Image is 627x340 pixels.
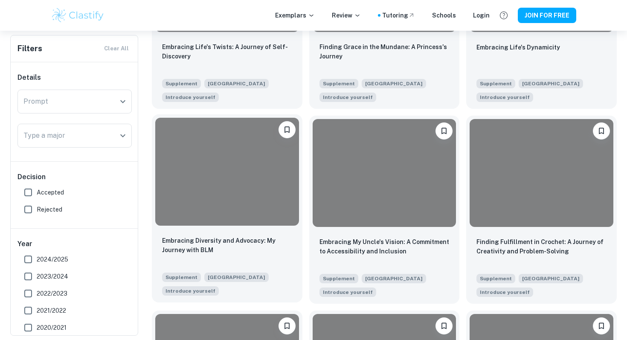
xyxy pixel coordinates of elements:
[37,255,68,264] span: 2024/2025
[309,116,460,303] a: Please log in to bookmark exemplarsEmbracing My Uncle's Vision: A Commitment to Accessibility and...
[435,122,453,139] button: Please log in to bookmark exemplars
[593,317,610,334] button: Please log in to bookmark exemplars
[362,274,426,283] span: [GEOGRAPHIC_DATA]
[37,323,67,332] span: 2020/2021
[518,8,576,23] button: JOIN FOR FREE
[37,272,68,281] span: 2023/2024
[496,8,511,23] button: Help and Feedback
[476,43,560,52] p: Embracing Life's Dynamicity
[204,79,269,88] span: [GEOGRAPHIC_DATA]
[17,43,42,55] h6: Filters
[279,121,296,138] button: Please log in to bookmark exemplars
[476,92,533,102] span: “Be yourself,” Oscar Wilde advised. “Everyone else is taken.” Introduce yourself in 200-250 words.
[117,96,129,108] button: Open
[466,116,617,303] a: Please log in to bookmark exemplarsFinding Fulfillment in Crochet: A Journey of Creativity and Pr...
[476,274,515,283] span: Supplement
[152,116,302,303] a: Please log in to bookmark exemplarsEmbracing Diversity and Advocacy: My Journey with BLMSupplemen...
[165,93,215,101] span: Introduce yourself
[435,317,453,334] button: Please log in to bookmark exemplars
[319,92,376,102] span: "Be yourself," Oscar Wilde advised. "Everyone else is taken." Introduce yourself.
[319,237,450,256] p: Embracing My Uncle's Vision: A Commitment to Accessibility and Inclusion
[432,11,456,20] a: Schools
[593,122,610,139] button: Please log in to bookmark exemplars
[204,273,269,282] span: [GEOGRAPHIC_DATA]
[476,287,533,297] span: “Be yourself,” Oscar Wilde advised. “Everyone else is taken.” Introduce yourself in 200-250 words.
[519,79,583,88] span: [GEOGRAPHIC_DATA]
[332,11,361,20] p: Review
[162,42,292,61] p: Embracing Life's Twists: A Journey of Self-Discovery
[279,317,296,334] button: Please log in to bookmark exemplars
[37,188,64,197] span: Accepted
[37,205,62,214] span: Rejected
[480,93,530,101] span: Introduce yourself
[519,274,583,283] span: [GEOGRAPHIC_DATA]
[162,273,201,282] span: Supplement
[165,287,215,295] span: Introduce yourself
[480,288,530,296] span: Introduce yourself
[162,79,201,88] span: Supplement
[162,285,219,296] span: “Be yourself,” Oscar Wilde advised. “Everyone else is taken.” Introduce yourself in 200-250 words.
[319,79,358,88] span: Supplement
[319,42,450,61] p: Finding Grace in the Mundane: A Princess's Journey
[275,11,315,20] p: Exemplars
[362,79,426,88] span: [GEOGRAPHIC_DATA]
[323,288,373,296] span: Introduce yourself
[473,11,490,20] a: Login
[17,73,132,83] h6: Details
[17,239,132,249] h6: Year
[17,172,132,182] h6: Decision
[51,7,105,24] img: Clastify logo
[476,237,607,256] p: Finding Fulfillment in Crochet: A Journey of Creativity and Problem-Solving
[382,11,415,20] a: Tutoring
[162,236,292,255] p: Embracing Diversity and Advocacy: My Journey with BLM
[117,130,129,142] button: Open
[37,289,67,298] span: 2022/2023
[37,306,66,315] span: 2021/2022
[319,274,358,283] span: Supplement
[162,92,219,102] span: "Be yourself," Oscar Wilde advised. "Everyone else is taken." Introduce yourself.
[319,287,376,297] span: “Be yourself,” Oscar Wilde advised. “Everyone else is taken.” Introduce yourself in 200-250 words.
[323,93,373,101] span: Introduce yourself
[476,79,515,88] span: Supplement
